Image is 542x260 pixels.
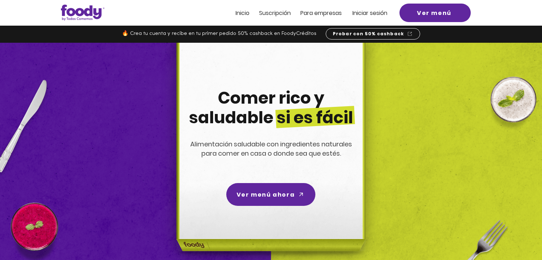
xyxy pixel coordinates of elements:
[326,28,420,40] a: Probar con 50% cashback
[300,9,307,17] span: Pa
[237,190,295,199] span: Ver menú ahora
[300,10,342,16] a: Para empresas
[307,9,342,17] span: ra empresas
[61,5,104,21] img: Logo_Foody V2.0.0 (3).png
[259,9,291,17] span: Suscripción
[236,9,249,17] span: Inicio
[190,140,352,158] span: Alimentación saludable con ingredientes naturales para comer en casa o donde sea que estés.
[352,10,387,16] a: Iniciar sesión
[352,9,387,17] span: Iniciar sesión
[417,9,451,17] span: Ver menú
[259,10,291,16] a: Suscripción
[122,31,316,36] span: 🔥 Crea tu cuenta y recibe en tu primer pedido 50% cashback en FoodyCréditos
[236,10,249,16] a: Inicio
[333,31,404,37] span: Probar con 50% cashback
[226,183,315,206] a: Ver menú ahora
[399,4,471,22] a: Ver menú
[189,87,353,129] span: Comer rico y saludable si es fácil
